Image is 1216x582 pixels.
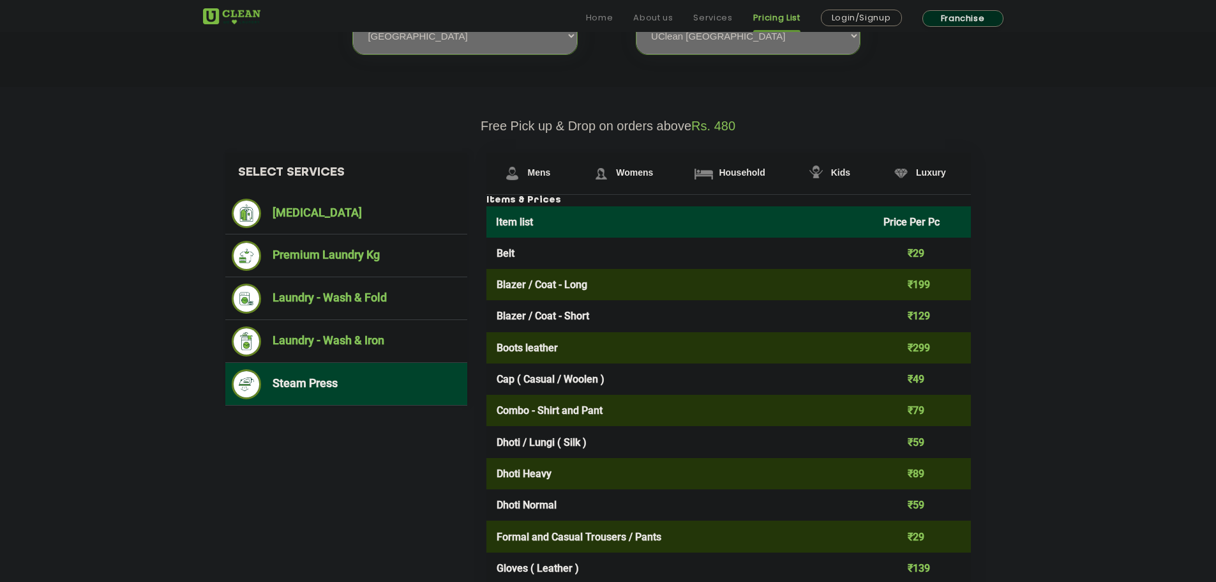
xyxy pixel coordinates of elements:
h3: Items & Prices [486,195,970,206]
img: Kids [805,162,827,185]
th: Price Per Pc [874,206,971,238]
img: Steam Press [232,369,262,399]
img: UClean Laundry and Dry Cleaning [203,8,260,24]
li: [MEDICAL_DATA] [232,199,462,228]
a: Home [586,10,613,26]
span: Mens [527,167,550,178]
td: Cap ( Casual / Woolen ) [486,364,874,395]
span: Womens [616,167,653,178]
p: Free Pick up & Drop on orders above [203,119,1014,134]
td: Dhoti Heavy [486,458,874,489]
td: ₹29 [874,238,971,269]
td: ₹199 [874,269,971,300]
td: ₹59 [874,426,971,457]
td: ₹29 [874,521,971,552]
img: Laundry - Wash & Fold [232,284,262,314]
td: Dhoti Normal [486,489,874,521]
h4: Select Services [225,153,468,192]
a: Services [693,10,732,26]
td: Blazer / Coat - Short [486,300,874,332]
img: Laundry - Wash & Iron [232,326,262,356]
img: Luxury [890,162,912,185]
li: Premium Laundry Kg [232,241,462,271]
td: ₹79 [874,395,971,426]
img: Womens [590,162,612,185]
li: Laundry - Wash & Iron [232,326,462,356]
img: Mens [501,162,523,185]
td: Boots leather [486,332,874,364]
img: Premium Laundry Kg [232,241,262,271]
img: Household [693,162,715,185]
td: Dhoti / Lungi ( Silk ) [486,426,874,457]
a: Pricing List [753,10,800,26]
span: Rs. 480 [691,119,735,133]
li: Laundry - Wash & Fold [232,284,462,314]
td: ₹129 [874,300,971,332]
a: Franchise [922,10,1003,27]
li: Steam Press [232,369,462,399]
span: Luxury [916,167,946,178]
span: Kids [831,167,850,178]
td: Formal and Casual Trousers / Pants [486,521,874,552]
td: ₹299 [874,332,971,364]
td: ₹89 [874,458,971,489]
td: ₹59 [874,489,971,521]
a: About us [633,10,673,26]
td: Combo - Shirt and Pant [486,395,874,426]
a: Login/Signup [821,10,902,26]
th: Item list [486,206,874,238]
td: Blazer / Coat - Long [486,269,874,300]
td: Belt [486,238,874,269]
td: ₹49 [874,364,971,395]
span: Household [719,167,765,178]
img: Dry Cleaning [232,199,262,228]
